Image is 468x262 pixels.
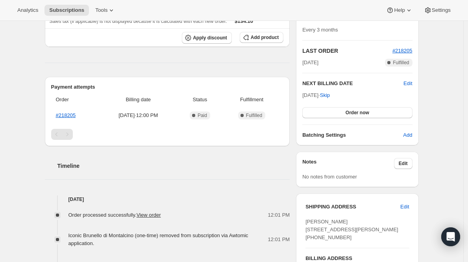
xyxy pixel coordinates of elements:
[137,212,161,218] a: View order
[13,5,43,16] button: Analytics
[95,7,107,13] span: Tools
[399,160,408,167] span: Edit
[315,89,335,102] button: Skip
[56,112,76,118] a: #218205
[302,47,392,55] h2: LAST ORDER
[394,7,405,13] span: Help
[51,83,284,91] h2: Payment attempts
[305,219,398,240] span: [PERSON_NAME] [STREET_ADDRESS][PERSON_NAME] [PHONE_NUMBER]
[346,110,369,116] span: Order now
[50,19,227,24] span: Sales tax (if applicable) is not displayed because it is calculated with each new order.
[302,27,338,33] span: Every 3 months
[180,96,220,104] span: Status
[68,232,248,246] span: Iconic Brunello di Montalcino (one-time) removed from subscription via Awtomic application.
[182,32,232,44] button: Apply discount
[251,34,279,41] span: Add product
[102,111,176,119] span: [DATE] · 12:00 PM
[441,227,460,246] div: Open Intercom Messenger
[392,48,413,54] a: #218205
[268,236,290,243] span: 12:01 PM
[302,107,412,118] button: Order now
[246,112,262,119] span: Fulfilled
[49,7,84,13] span: Subscriptions
[396,201,414,213] button: Edit
[393,59,409,66] span: Fulfilled
[102,96,176,104] span: Billing date
[51,91,99,108] th: Order
[403,80,412,87] button: Edit
[302,59,318,67] span: [DATE]
[320,91,330,99] span: Skip
[193,35,227,41] span: Apply discount
[432,7,451,13] span: Settings
[51,129,284,140] nav: Pagination
[198,112,207,119] span: Paid
[57,162,290,170] h2: Timeline
[235,18,253,24] span: $134.10
[381,5,417,16] button: Help
[45,195,290,203] h4: [DATE]
[392,47,413,55] button: #218205
[225,96,279,104] span: Fulfillment
[68,212,161,218] span: Order processed successfully.
[91,5,120,16] button: Tools
[302,92,330,98] span: [DATE] ·
[302,174,357,180] span: No notes from customer
[302,131,403,139] h6: Batching Settings
[394,158,413,169] button: Edit
[398,129,417,141] button: Add
[17,7,38,13] span: Analytics
[240,32,283,43] button: Add product
[44,5,89,16] button: Subscriptions
[268,211,290,219] span: 12:01 PM
[403,131,412,139] span: Add
[400,203,409,211] span: Edit
[419,5,455,16] button: Settings
[302,80,403,87] h2: NEXT BILLING DATE
[305,203,400,211] h3: SHIPPING ADDRESS
[302,158,394,169] h3: Notes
